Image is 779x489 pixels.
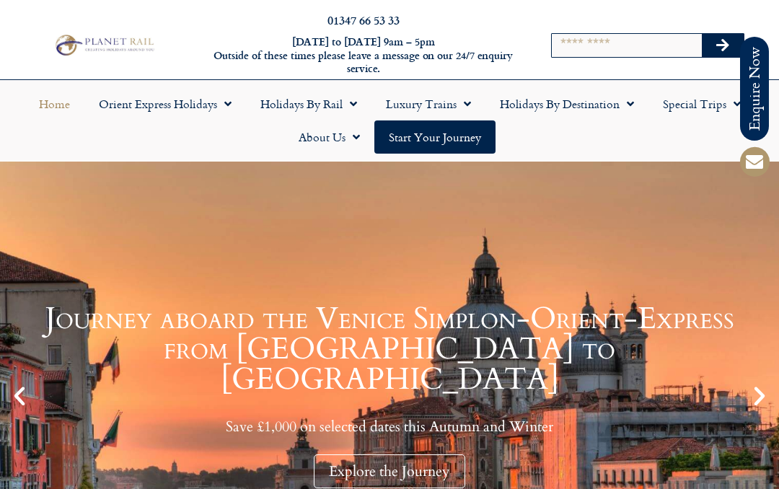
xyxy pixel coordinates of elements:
[84,87,246,120] a: Orient Express Holidays
[284,120,374,154] a: About Us
[374,120,496,154] a: Start your Journey
[314,454,465,488] div: Explore the Journey
[747,384,772,408] div: Next slide
[246,87,371,120] a: Holidays by Rail
[51,32,157,58] img: Planet Rail Train Holidays Logo
[36,304,743,395] h1: Journey aboard the Venice Simplon-Orient-Express from [GEOGRAPHIC_DATA] to [GEOGRAPHIC_DATA]
[7,87,772,154] nav: Menu
[485,87,648,120] a: Holidays by Destination
[7,384,32,408] div: Previous slide
[327,12,400,28] a: 01347 66 53 33
[25,87,84,120] a: Home
[702,34,744,57] button: Search
[648,87,755,120] a: Special Trips
[36,418,743,436] p: Save £1,000 on selected dates this Autumn and Winter
[211,35,516,76] h6: [DATE] to [DATE] 9am – 5pm Outside of these times please leave a message on our 24/7 enquiry serv...
[371,87,485,120] a: Luxury Trains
